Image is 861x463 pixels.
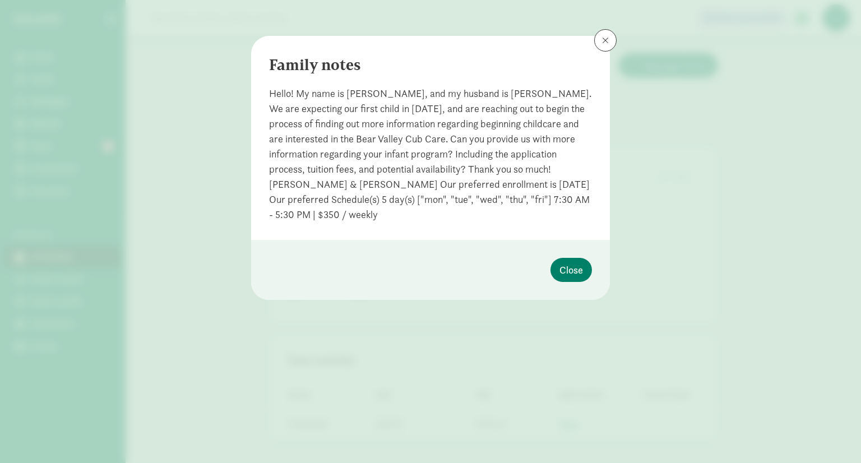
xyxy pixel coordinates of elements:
[559,262,583,277] span: Close
[269,54,592,77] div: Family notes
[550,258,592,282] button: Close
[269,86,592,222] div: Hello! My name is [PERSON_NAME], and my husband is [PERSON_NAME]. We are expecting our first chil...
[805,409,861,463] iframe: Chat Widget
